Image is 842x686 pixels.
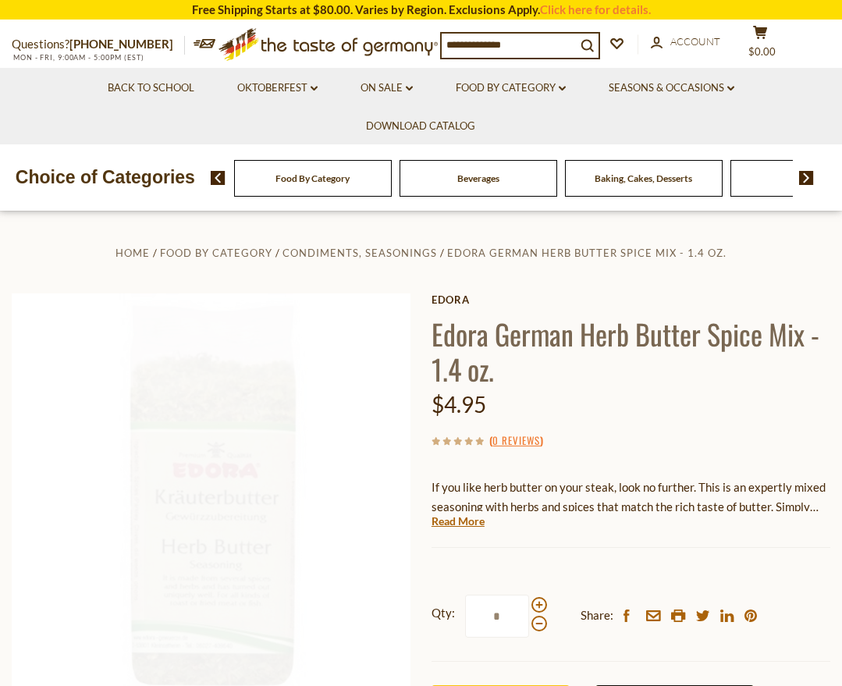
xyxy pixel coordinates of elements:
a: Account [651,34,720,51]
span: $4.95 [432,391,486,418]
a: Read More [432,514,485,529]
span: Share: [581,606,613,625]
a: Home [115,247,150,259]
a: Food By Category [160,247,272,259]
button: $0.00 [737,25,783,64]
a: 0 Reviews [492,432,540,450]
span: Account [670,35,720,48]
span: $0.00 [748,45,776,58]
a: Condiments, Seasonings [282,247,437,259]
span: MON - FRI, 9:00AM - 5:00PM (EST) [12,53,144,62]
a: Download Catalog [366,118,475,135]
strong: Qty: [432,603,455,623]
a: Seasons & Occasions [609,80,734,97]
a: On Sale [361,80,413,97]
a: Food By Category [275,172,350,184]
a: Back to School [108,80,194,97]
a: Food By Category [456,80,566,97]
a: Beverages [457,172,499,184]
a: [PHONE_NUMBER] [69,37,173,51]
a: Baking, Cakes, Desserts [595,172,692,184]
h1: Edora German Herb Butter Spice Mix - 1.4 oz. [432,316,830,386]
img: next arrow [799,171,814,185]
a: Oktoberfest [237,80,318,97]
p: If you like herb butter on your steak, look no further. This is an expertly mixed seasoning with ... [432,478,830,517]
a: Edora German Herb Butter Spice Mix - 1.4 oz. [447,247,727,259]
p: Questions? [12,34,185,55]
input: Qty: [465,595,529,638]
a: Edora [432,293,830,306]
span: ( ) [489,432,543,448]
a: Click here for details. [540,2,651,16]
img: previous arrow [211,171,226,185]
